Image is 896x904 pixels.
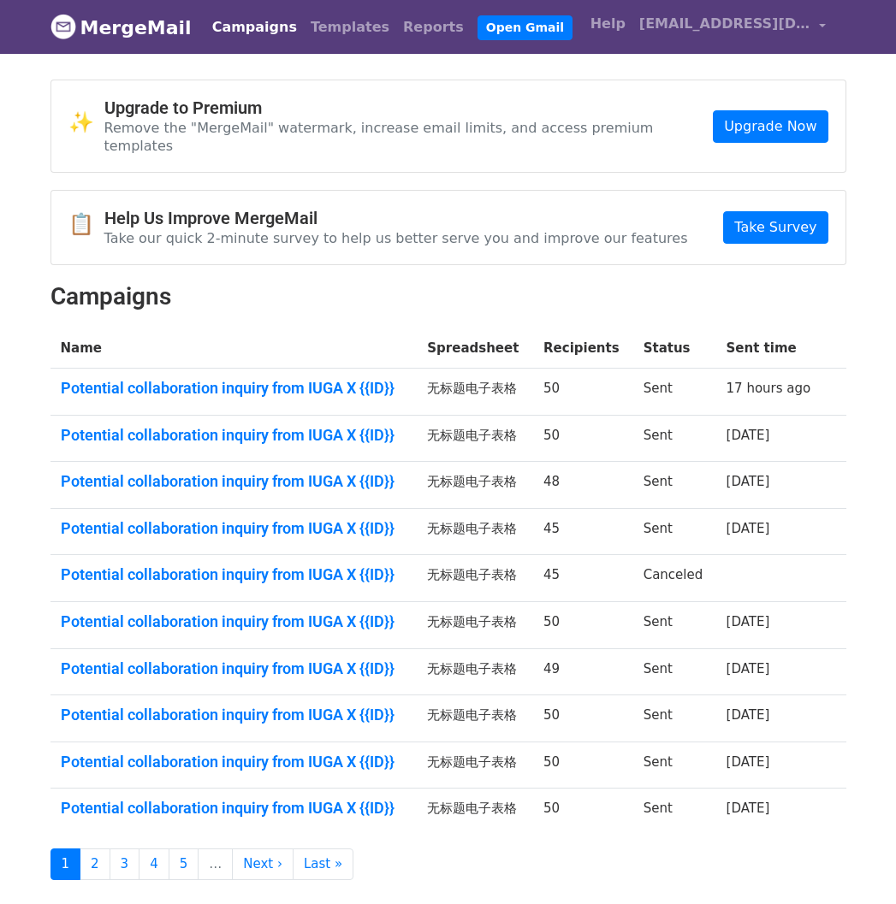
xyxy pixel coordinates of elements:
[533,648,633,695] td: 49
[727,707,770,723] a: [DATE]
[50,14,76,39] img: MergeMail logo
[61,426,407,445] a: Potential collaboration inquiry from IUGA X {{ID}}
[633,328,716,369] th: Status
[727,521,770,536] a: [DATE]
[533,415,633,462] td: 50
[716,328,825,369] th: Sent time
[50,282,846,311] h2: Campaigns
[417,369,533,416] td: 无标题电子表格
[727,614,770,629] a: [DATE]
[417,695,533,742] td: 无标题电子表格
[110,848,140,880] a: 3
[61,753,407,771] a: Potential collaboration inquiry from IUGA X {{ID}}
[80,848,110,880] a: 2
[50,848,81,880] a: 1
[417,462,533,509] td: 无标题电子表格
[633,462,716,509] td: Sent
[139,848,169,880] a: 4
[723,211,828,244] a: Take Survey
[417,328,533,369] th: Spreadsheet
[304,10,396,44] a: Templates
[633,602,716,649] td: Sent
[417,648,533,695] td: 无标题电子表格
[169,848,199,880] a: 5
[417,508,533,555] td: 无标题电子表格
[396,10,471,44] a: Reports
[61,379,407,398] a: Potential collaboration inquiry from IUGA X {{ID}}
[61,612,407,631] a: Potential collaboration inquiry from IUGA X {{ID}}
[533,789,633,835] td: 50
[478,15,573,40] a: Open Gmail
[104,119,714,155] p: Remove the "MergeMail" watermark, increase email limits, and access premium templates
[61,519,407,538] a: Potential collaboration inquiry from IUGA X {{ID}}
[713,110,828,143] a: Upgrade Now
[633,789,716,835] td: Sent
[61,799,407,818] a: Potential collaboration inquiry from IUGA X {{ID}}
[61,659,407,678] a: Potential collaboration inquiry from IUGA X {{ID}}
[50,328,418,369] th: Name
[632,7,833,47] a: [EMAIL_ADDRESS][DOMAIN_NAME]
[61,472,407,491] a: Potential collaboration inquiry from IUGA X {{ID}}
[727,754,770,770] a: [DATE]
[104,97,714,118] h4: Upgrade to Premium
[61,565,407,584] a: Potential collaboration inquiry from IUGA X {{ID}}
[417,602,533,649] td: 无标题电子表格
[727,801,770,816] a: [DATE]
[639,14,810,34] span: [EMAIL_ADDRESS][DOMAIN_NAME]
[633,648,716,695] td: Sent
[104,208,688,228] h4: Help Us Improve MergeMail
[68,110,104,135] span: ✨
[417,415,533,462] td: 无标题电子表格
[533,602,633,649] td: 50
[727,661,770,677] a: [DATE]
[232,848,294,880] a: Next ›
[533,742,633,789] td: 50
[533,695,633,742] td: 50
[417,789,533,835] td: 无标题电子表格
[727,428,770,443] a: [DATE]
[584,7,632,41] a: Help
[533,328,633,369] th: Recipients
[417,742,533,789] td: 无标题电子表格
[533,508,633,555] td: 45
[68,212,104,237] span: 📋
[633,742,716,789] td: Sent
[727,474,770,489] a: [DATE]
[633,369,716,416] td: Sent
[205,10,304,44] a: Campaigns
[633,695,716,742] td: Sent
[633,555,716,602] td: Canceled
[633,508,716,555] td: Sent
[727,381,811,396] a: 17 hours ago
[50,9,192,45] a: MergeMail
[104,229,688,247] p: Take our quick 2-minute survey to help us better serve you and improve our features
[417,555,533,602] td: 无标题电子表格
[61,706,407,724] a: Potential collaboration inquiry from IUGA X {{ID}}
[533,462,633,509] td: 48
[293,848,353,880] a: Last »
[533,555,633,602] td: 45
[533,369,633,416] td: 50
[633,415,716,462] td: Sent
[810,822,896,904] iframe: Chat Widget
